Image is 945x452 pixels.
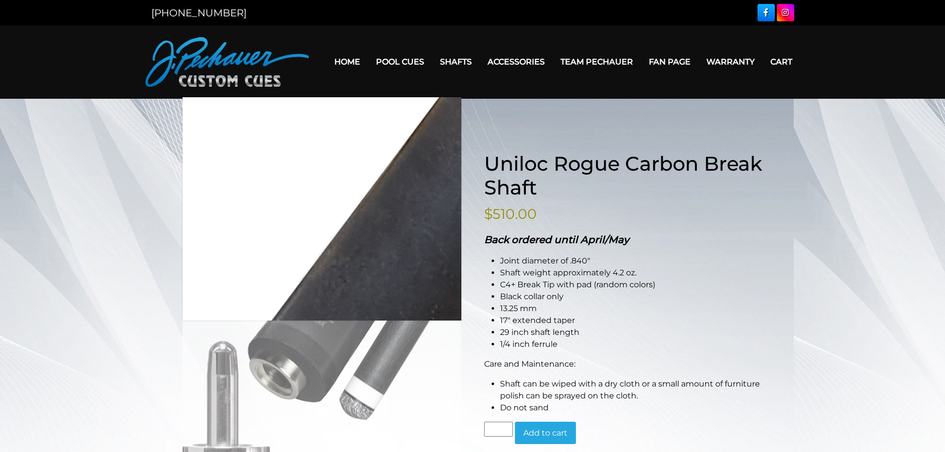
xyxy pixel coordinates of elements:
input: Product quantity [484,422,513,437]
a: Accessories [207,134,250,143]
li: Black collar only [500,291,763,303]
li: Shaft can be wiped with a dry cloth or a small amount of furniture polish can be sprayed on the c... [500,378,763,402]
a: Carbon Break [252,134,303,143]
li: 13.25 mm [500,303,763,315]
a: Warranty [698,49,762,74]
a: Home [183,134,205,143]
li: 1/4 inch ferrule [500,338,763,350]
li: Shaft weight approximately 4.2 oz. [500,267,763,279]
li: C4+ Break Tip with pad (random colors) [500,279,763,291]
a: Shafts [432,49,480,74]
li: 29 inch shaft length [500,326,763,338]
p: Care and Maintenance: [484,358,763,370]
a: Pool Cues [368,49,432,74]
a: [PHONE_NUMBER] [151,7,247,19]
li: Do not sand [500,402,763,414]
a: Team Pechauer [553,49,641,74]
span: $ [484,205,493,222]
a: Home [326,49,368,74]
a: Accessories [480,49,553,74]
button: Add to cart [515,422,576,445]
a: Cart [762,49,800,74]
strong: Back ordered until April/May [484,234,629,246]
h1: Uniloc Rogue Carbon Break Shaft [484,152,763,199]
nav: Breadcrumb [183,133,763,144]
li: 17″ extended taper [500,315,763,326]
bdi: 510.00 [484,205,537,222]
a: Fan Page [641,49,698,74]
li: Joint diameter of .840″ [500,255,763,267]
img: Pechauer Custom Cues [145,37,309,87]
